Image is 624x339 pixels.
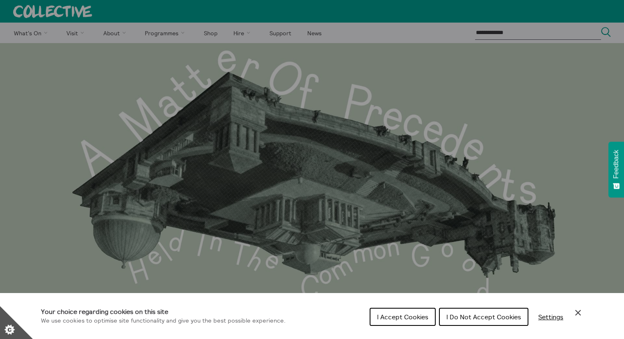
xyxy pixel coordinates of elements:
[439,308,528,326] button: I Do Not Accept Cookies
[41,316,286,325] p: We use cookies to optimise site functionality and give you the best possible experience.
[532,309,570,325] button: Settings
[613,150,620,179] span: Feedback
[573,308,583,318] button: Close Cookie Control
[377,313,428,321] span: I Accept Cookies
[446,313,521,321] span: I Do Not Accept Cookies
[608,142,624,197] button: Feedback - Show survey
[41,307,286,316] h1: Your choice regarding cookies on this site
[538,313,563,321] span: Settings
[370,308,436,326] button: I Accept Cookies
